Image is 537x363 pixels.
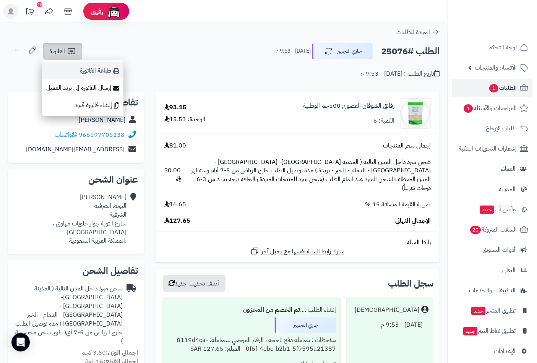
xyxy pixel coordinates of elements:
span: وآتس آب [479,204,516,215]
a: رقائق الشوفان العضوي 500جم الوطنية [303,102,394,110]
span: أدوات التسويق [482,245,516,255]
a: 966597705238 [79,130,125,139]
span: شحن مبرد داخل المدن التالية ( المدينة [GEOGRAPHIC_DATA]- [GEOGRAPHIC_DATA] - [GEOGRAPHIC_DATA] - ... [189,158,431,193]
div: جاري التجهيز [275,318,336,333]
span: طلبات الإرجاع [486,123,517,134]
div: الوحدة: 15.53 [164,115,206,124]
h2: تفاصيل الشحن [14,266,138,275]
a: أدوات التسويق [452,241,532,259]
span: 20 [470,226,481,234]
small: 3.60 كجم [81,348,138,357]
span: العودة للطلبات [396,28,430,37]
a: إرسال الفاتورة إلى بريد العميل [42,79,123,97]
img: logo-2.png [485,19,530,35]
img: ai-face.png [106,4,122,19]
a: لوحة التحكم [452,38,532,57]
a: إنشاء فاتورة قيود [42,97,123,114]
a: المدونة [452,180,532,198]
span: الفاتورة [49,47,65,56]
button: أضف تحديث جديد [163,275,226,292]
a: الإعدادات [452,342,532,360]
a: الفاتورة [43,43,82,60]
span: جديد [463,327,477,335]
div: 93.15 [164,103,187,112]
img: 1728931616-%D8%B1%D9%82%D8%A7%D9%8A%D9%94%D9%82%20%D8%A7%D9%84%D8%B4%D9%88%D9%81%D8%A7%D9%86%20%D... [401,98,430,129]
a: العملاء [452,160,532,178]
span: المراجعات والأسئلة [463,103,517,113]
span: الطلبات [488,83,517,93]
h3: سجل الطلب [388,279,433,288]
span: إجمالي سعر المنتجات [383,141,431,150]
span: جديد [471,307,485,315]
span: المدونة [499,184,516,194]
a: الطلبات1 [452,79,532,97]
a: شارك رابط السلة نفسها مع عميل آخر [250,246,345,256]
div: تاريخ الطلب : [DATE] - 9:53 م [360,70,440,78]
span: تطبيق نقاط البيع [462,326,516,336]
a: التقارير [452,261,532,279]
div: الكمية: 6 [373,117,394,125]
a: المراجعات والأسئلة1 [452,99,532,117]
div: ملاحظات : معاملة دفع ناجحة ، الرقم المرجعي للمعاملة: 8119d4ca-0f6f-4ebc-b2b1-5f9595a21387 - المبل... [167,333,336,357]
span: تطبيق المتجر [470,305,516,316]
a: تحديثات المنصة [20,4,39,21]
a: تطبيق نقاط البيعجديد [452,322,532,340]
span: 1 [489,84,498,92]
span: 30.00 [164,166,181,184]
span: إشعارات التحويلات البنكية [459,143,517,154]
h2: الطلب #25076 [381,44,440,59]
small: [DATE] - 9:53 م [276,47,311,55]
span: رفيق [91,7,103,16]
div: [DATE] - 9:53 م [351,318,428,332]
span: العملاء [501,164,516,174]
span: الإجمالي النهائي [395,217,431,225]
div: رابط السلة [159,238,436,247]
a: [EMAIL_ADDRESS][DOMAIN_NAME] [26,145,125,154]
div: Open Intercom Messenger [11,333,30,352]
a: السلات المتروكة20 [452,220,532,239]
span: الأقسام والمنتجات [475,62,517,73]
div: 10 [37,2,42,7]
span: ( طرق شحن مخصصة ) [15,328,123,346]
a: إشعارات التحويلات البنكية [452,139,532,158]
div: [DEMOGRAPHIC_DATA] [355,306,419,314]
strong: إجمالي الوزن: [106,348,138,357]
h2: تفاصيل العميل [14,98,138,107]
a: تطبيق المتجرجديد [452,301,532,320]
h2: عنوان الشحن [14,175,138,184]
span: شارك رابط السلة نفسها مع عميل آخر [261,247,345,256]
span: لوحة التحكم [488,42,517,53]
span: جديد [480,206,494,214]
a: واتساب [55,130,77,139]
div: شحن مبرد داخل المدن التالية ( المدينة [GEOGRAPHIC_DATA]- [GEOGRAPHIC_DATA] - [GEOGRAPHIC_DATA] - ... [14,284,123,345]
b: تم الخصم من المخزون [243,305,300,314]
span: ضريبة القيمة المضافة 15 % [365,200,431,209]
span: 81.00 [164,141,187,150]
div: [PERSON_NAME] التوبة، الشرفية الشرقية شارع التوبة جوار حلويات مهاوي ، [GEOGRAPHIC_DATA] .المملكة ... [14,193,127,245]
span: الإعدادات [494,346,516,357]
span: السلات المتروكة [469,224,517,235]
a: العودة للطلبات [396,28,440,37]
a: وآتس آبجديد [452,200,532,219]
a: [PERSON_NAME] [79,115,125,125]
span: 1 [464,104,473,113]
span: 16.65 [164,200,187,209]
span: 127.65 [164,217,191,225]
div: إنشاء الطلب .... [167,303,336,318]
a: طباعة الفاتورة [42,62,123,79]
a: التطبيقات والخدمات [452,281,532,300]
span: التطبيقات والخدمات [469,285,516,296]
a: طلبات الإرجاع [452,119,532,138]
button: جاري التجهيز [312,43,373,59]
span: التقارير [501,265,516,275]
